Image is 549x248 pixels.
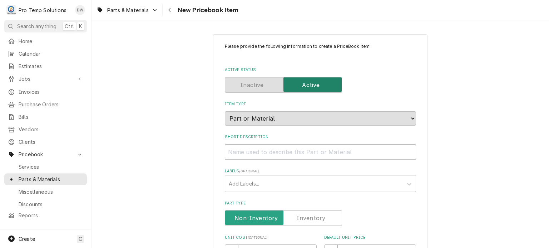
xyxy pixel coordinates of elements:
[4,148,87,160] a: Go to Pricebook
[19,138,83,146] span: Clients
[19,188,83,196] span: Miscellaneous
[75,5,85,15] div: Dana Williams's Avatar
[4,209,87,221] a: Reports
[19,75,73,82] span: Jobs
[4,161,87,173] a: Services
[225,168,416,192] div: Labels
[4,111,87,123] a: Bills
[6,5,16,15] div: P
[19,228,83,235] span: Help Center
[4,136,87,148] a: Clients
[225,201,416,206] label: Part Type
[75,5,85,15] div: DW
[19,126,83,133] span: Vendors
[79,235,82,243] span: C
[225,67,416,92] div: Active Status
[79,22,82,30] span: K
[248,236,268,239] span: ( optional )
[4,98,87,110] a: Purchase Orders
[19,151,73,158] span: Pricebook
[19,176,83,183] span: Parts & Materials
[324,235,416,241] label: Default Unit Price
[225,101,416,125] div: Item Type
[19,101,83,108] span: Purchase Orders
[225,134,416,140] label: Short Description
[225,43,416,56] p: Please provide the following information to create a PriceBook item.
[19,37,83,45] span: Home
[4,48,87,60] a: Calendar
[4,20,87,32] button: Search anythingCtrlK
[19,236,35,242] span: Create
[225,235,317,241] label: Unit Cost
[225,201,416,226] div: Part Type
[175,5,239,15] span: New Pricebook Item
[225,134,416,160] div: Short Description
[225,144,416,160] input: Name used to describe this Part or Material
[65,22,74,30] span: Ctrl
[4,173,87,185] a: Parts & Materials
[225,67,416,73] label: Active Status
[19,163,83,171] span: Services
[19,88,83,96] span: Invoices
[4,226,87,237] a: Go to Help Center
[4,60,87,72] a: Estimates
[225,77,416,93] div: Active
[19,201,83,208] span: Discounts
[225,168,416,174] label: Labels
[4,86,87,98] a: Invoices
[19,6,66,14] div: Pro Temp Solutions
[164,4,175,16] button: Navigate back
[4,186,87,198] a: Miscellaneous
[17,22,56,30] span: Search anything
[19,62,83,70] span: Estimates
[6,5,16,15] div: Pro Temp Solutions's Avatar
[19,113,83,121] span: Bills
[4,73,87,85] a: Go to Jobs
[4,35,87,47] a: Home
[19,50,83,57] span: Calendar
[107,6,149,14] span: Parts & Materials
[239,169,259,173] span: ( optional )
[19,212,83,219] span: Reports
[225,101,416,107] label: Item Type
[94,4,161,16] a: Go to Parts & Materials
[4,123,87,135] a: Vendors
[4,198,87,210] a: Discounts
